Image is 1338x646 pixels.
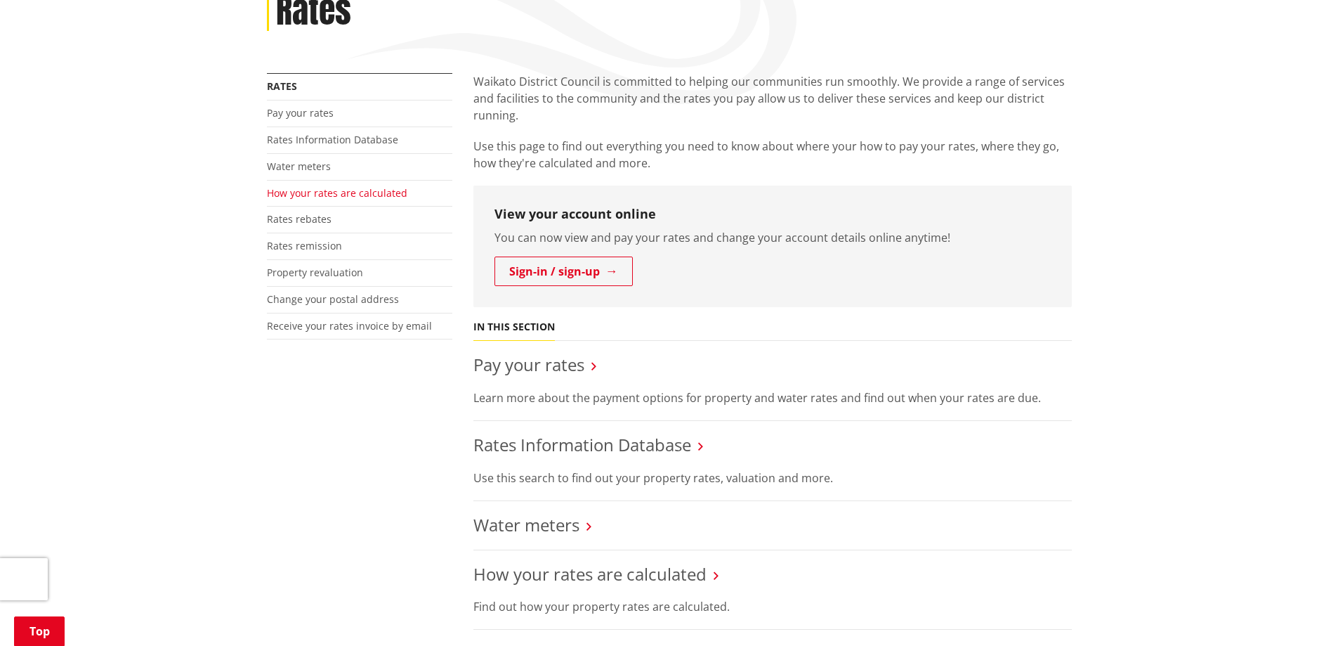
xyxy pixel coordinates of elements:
[267,160,331,173] a: Water meters
[494,207,1051,222] h3: View your account online
[473,389,1072,406] p: Learn more about the payment options for property and water rates and find out when your rates ar...
[473,598,1072,615] p: Find out how your property rates are calculated.
[1273,587,1324,638] iframe: Messenger Launcher
[473,353,584,376] a: Pay your rates
[267,212,332,226] a: Rates rebates
[473,433,691,456] a: Rates Information Database
[267,106,334,119] a: Pay your rates
[14,616,65,646] a: Top
[473,138,1072,172] p: Use this page to find out everything you need to know about where your how to pay your rates, whe...
[473,513,579,536] a: Water meters
[473,73,1072,124] p: Waikato District Council is committed to helping our communities run smoothly. We provide a range...
[267,79,297,93] a: Rates
[267,186,407,200] a: How your rates are calculated
[267,133,398,146] a: Rates Information Database
[267,266,363,279] a: Property revaluation
[473,562,707,586] a: How your rates are calculated
[494,229,1051,246] p: You can now view and pay your rates and change your account details online anytime!
[473,470,1072,486] p: Use this search to find out your property rates, valuation and more.
[494,257,633,286] a: Sign-in / sign-up
[473,321,555,333] h5: In this section
[267,239,342,252] a: Rates remission
[267,319,432,332] a: Receive your rates invoice by email
[267,292,399,306] a: Change your postal address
